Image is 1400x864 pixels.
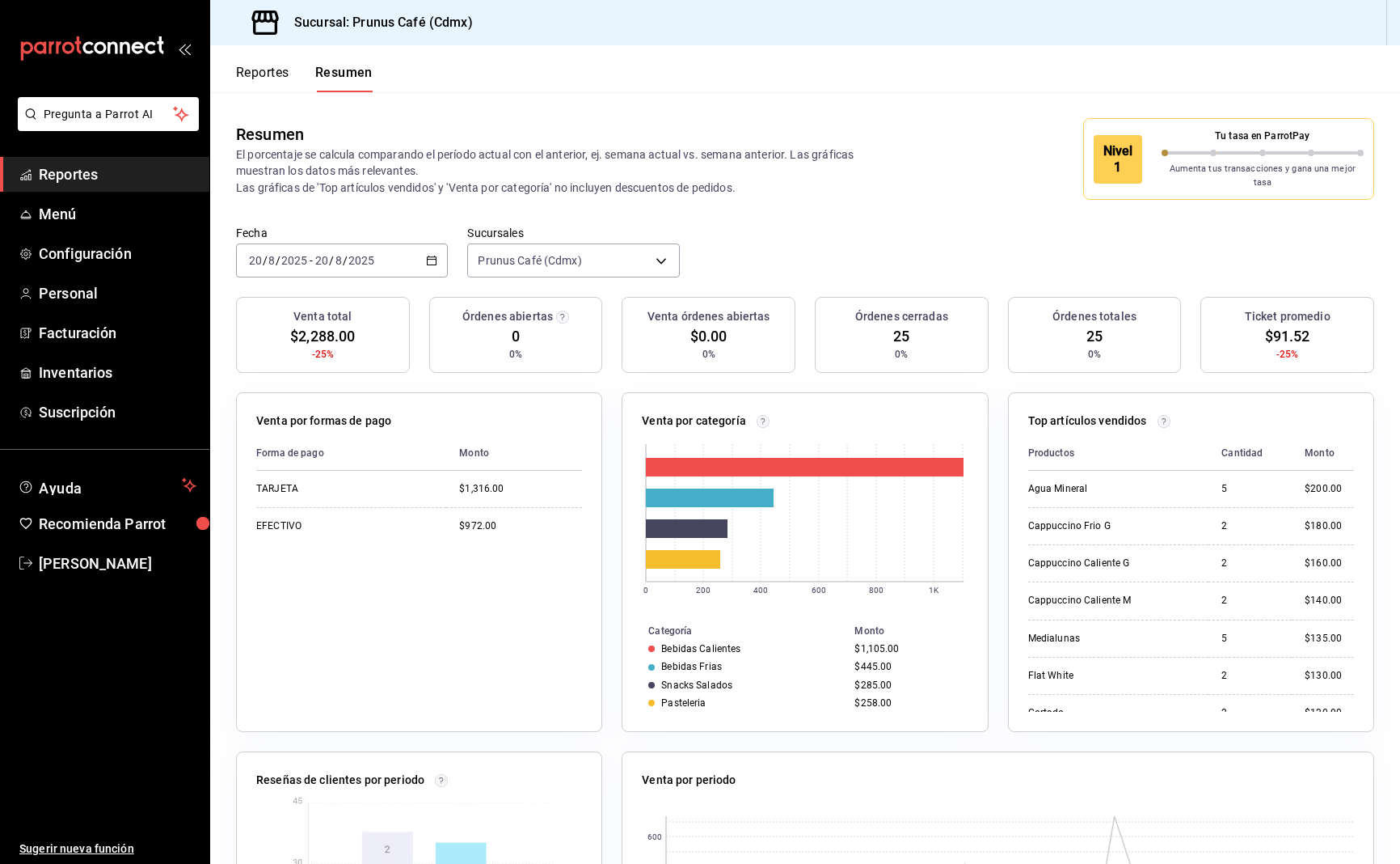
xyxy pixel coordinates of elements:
[854,680,961,691] div: $285.00
[281,13,473,32] h3: Sucursal: Prunus Café (Cdmx)
[348,254,375,267] input: ----
[256,413,391,430] p: Venta por formas de pago
[854,661,961,672] div: $445.00
[869,586,883,595] text: 800
[11,117,199,134] a: Pregunta a Parrot AI
[1162,129,1364,143] p: Tu tasa en ParrotPay
[1221,557,1279,570] div: 2
[1305,706,1354,720] div: $120.00
[848,622,987,640] th: Monto
[929,586,939,595] text: 1K
[314,254,329,267] input: --
[661,680,732,691] div: Snacks Salados
[893,325,909,347] span: 25
[661,697,706,709] div: Pasteleria
[310,254,313,267] span: -
[854,643,961,654] div: $1,105.00
[1028,557,1190,570] div: Cappuccino Caliente G
[1305,557,1354,570] div: $160.00
[696,586,711,595] text: 200
[622,622,848,640] th: Categoría
[39,401,196,423] span: Suscripción
[1305,669,1354,683] div: $130.00
[459,482,582,496] div: $1,316.00
[280,254,308,267] input: ----
[1028,632,1190,646] div: Medialunas
[236,65,289,92] button: Reportes
[1221,519,1279,533] div: 2
[236,65,373,92] div: navigation tabs
[1028,519,1190,533] div: Cappuccino Frio G
[343,254,348,267] span: /
[459,519,582,533] div: $972.00
[276,254,280,267] span: /
[256,519,418,533] div: EFECTIVO
[178,42,191,55] button: open_drawer_menu
[1245,308,1330,325] h3: Ticket promedio
[1305,482,1354,496] div: $200.00
[854,697,961,709] div: $258.00
[39,553,196,574] span: [PERSON_NAME]
[462,308,553,325] h3: Órdenes abiertas
[19,841,196,858] span: Sugerir nueva función
[1221,594,1279,608] div: 2
[315,65,373,92] button: Resumen
[446,436,582,471] th: Monto
[812,586,826,595] text: 600
[290,325,355,347] span: $2,288.00
[44,106,174,123] span: Pregunta a Parrot AI
[1221,706,1279,720] div: 2
[753,586,768,595] text: 400
[256,772,424,789] p: Reseñas de clientes por periodo
[236,122,304,146] div: Resumen
[478,252,581,269] span: Prunus Café (Cdmx)
[512,325,520,347] span: 0
[1221,482,1279,496] div: 5
[256,436,446,471] th: Forma de pago
[1094,135,1142,184] div: Nivel 1
[661,643,740,654] div: Bebidas Calientes
[1086,325,1103,347] span: 25
[1305,594,1354,608] div: $140.00
[248,254,263,267] input: --
[268,254,276,267] input: --
[39,203,196,225] span: Menú
[647,308,770,325] h3: Venta órdenes abiertas
[1028,594,1190,608] div: Cappuccino Caliente M
[39,322,196,344] span: Facturación
[1305,632,1354,646] div: $135.00
[263,254,268,267] span: /
[236,146,900,195] p: El porcentaje se calcula comparando el período actual con el anterior, ej. semana actual vs. sema...
[39,163,196,185] span: Reportes
[661,661,722,672] div: Bebidas Frias
[1028,436,1209,471] th: Productos
[643,586,648,595] text: 0
[335,254,343,267] input: --
[1305,519,1354,533] div: $180.00
[1276,347,1299,362] span: -25%
[293,308,352,325] h3: Venta total
[39,476,175,495] span: Ayuda
[39,513,196,535] span: Recomienda Parrot
[1208,436,1292,471] th: Cantidad
[1028,413,1147,430] p: Top artículos vendidos
[1088,347,1101,362] span: 0%
[1221,632,1279,646] div: 5
[647,832,662,841] text: 600
[1265,325,1310,347] span: $91.52
[895,347,908,362] span: 0%
[855,308,948,325] h3: Órdenes cerradas
[509,347,522,362] span: 0%
[690,325,727,347] span: $0.00
[1292,436,1354,471] th: Monto
[236,227,448,239] label: Fecha
[1028,482,1190,496] div: Agua Mineral
[39,362,196,383] span: Inventarios
[642,413,746,430] p: Venta por categoría
[1052,308,1136,325] h3: Órdenes totales
[1162,163,1364,189] p: Aumenta tus transacciones y gana una mejor tasa
[329,254,334,267] span: /
[256,482,418,496] div: TARJETA
[1221,669,1279,683] div: 2
[702,347,715,362] span: 0%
